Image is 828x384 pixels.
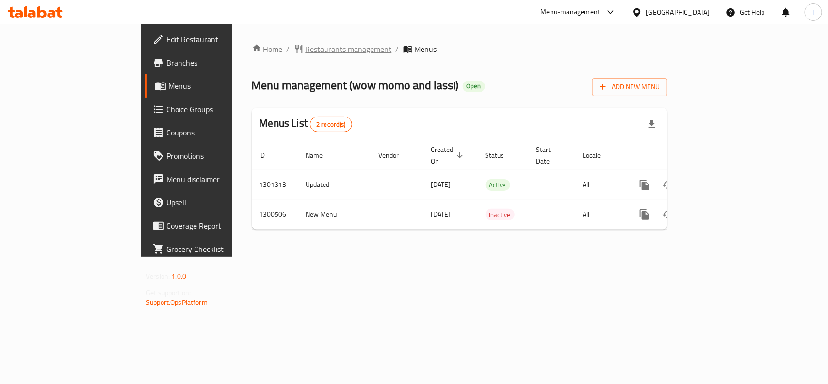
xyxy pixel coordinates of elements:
[166,103,272,115] span: Choice Groups
[625,141,734,170] th: Actions
[463,81,485,92] div: Open
[166,150,272,162] span: Promotions
[145,237,279,261] a: Grocery Checklist
[431,208,451,220] span: [DATE]
[298,200,371,229] td: New Menu
[633,173,656,197] button: more
[260,116,352,132] h2: Menus List
[168,80,272,92] span: Menus
[146,286,191,299] span: Get support on:
[252,74,459,96] span: Menu management ( wow momo and lassi )
[146,296,208,309] a: Support.OpsPlatform
[287,43,290,55] li: /
[640,113,664,136] div: Export file
[252,43,667,55] nav: breadcrumb
[171,270,186,283] span: 1.0.0
[431,144,466,167] span: Created On
[298,170,371,200] td: Updated
[575,170,625,200] td: All
[166,243,272,255] span: Grocery Checklist
[310,117,352,132] div: Total records count
[536,144,564,167] span: Start Date
[583,150,614,161] span: Locale
[486,179,510,191] div: Active
[145,98,279,121] a: Choice Groups
[306,43,392,55] span: Restaurants management
[486,180,510,191] span: Active
[431,178,451,191] span: [DATE]
[310,120,352,129] span: 2 record(s)
[486,150,517,161] span: Status
[529,170,575,200] td: -
[145,144,279,167] a: Promotions
[145,121,279,144] a: Coupons
[379,150,412,161] span: Vendor
[592,78,667,96] button: Add New Menu
[463,82,485,90] span: Open
[529,200,575,229] td: -
[166,33,272,45] span: Edit Restaurant
[145,51,279,74] a: Branches
[415,43,437,55] span: Menus
[294,43,392,55] a: Restaurants management
[166,57,272,68] span: Branches
[575,200,625,229] td: All
[656,173,680,197] button: Change Status
[145,28,279,51] a: Edit Restaurant
[656,203,680,226] button: Change Status
[166,173,272,185] span: Menu disclaimer
[600,81,660,93] span: Add New Menu
[541,6,601,18] div: Menu-management
[646,7,710,17] div: [GEOGRAPHIC_DATA]
[252,141,734,230] table: enhanced table
[145,214,279,237] a: Coverage Report
[306,150,336,161] span: Name
[145,191,279,214] a: Upsell
[166,127,272,138] span: Coupons
[260,150,278,161] span: ID
[633,203,656,226] button: more
[166,197,272,208] span: Upsell
[812,7,814,17] span: l
[486,209,515,220] span: Inactive
[145,167,279,191] a: Menu disclaimer
[146,270,170,283] span: Version:
[396,43,399,55] li: /
[145,74,279,98] a: Menus
[166,220,272,232] span: Coverage Report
